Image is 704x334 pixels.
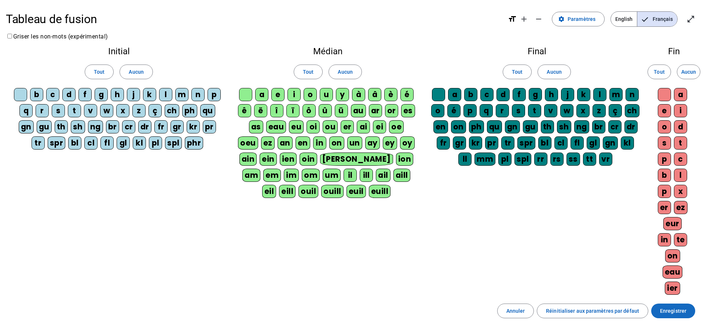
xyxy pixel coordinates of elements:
[238,104,251,117] div: ê
[94,67,104,76] span: Tout
[143,88,156,101] div: k
[323,120,338,133] div: ou
[609,88,623,101] div: m
[289,120,304,133] div: eu
[430,47,644,56] h2: Final
[603,136,618,150] div: gn
[537,304,648,318] button: Réinitialiser aux paramètres par défaut
[474,153,495,166] div: mm
[32,136,45,150] div: tr
[658,233,671,246] div: in
[165,136,182,150] div: spl
[19,104,33,117] div: q
[545,88,558,101] div: h
[78,88,92,101] div: f
[321,185,343,198] div: ouill
[658,120,671,133] div: o
[469,136,482,150] div: kr
[300,153,317,166] div: oin
[541,120,554,133] div: th
[546,307,639,315] span: Réinitialiser aux paramètres par défaut
[529,88,542,101] div: g
[683,12,698,26] button: Entrer en plein écran
[7,34,12,38] input: Griser les non-mots (expérimental)
[674,88,687,101] div: a
[127,88,140,101] div: j
[260,153,277,166] div: ein
[577,88,590,101] div: k
[512,67,522,76] span: Tout
[280,153,297,166] div: ien
[175,88,188,101] div: m
[302,169,320,182] div: om
[352,88,365,101] div: à
[658,136,671,150] div: s
[571,136,584,150] div: fl
[401,104,415,117] div: es
[19,120,34,133] div: gn
[561,88,574,101] div: j
[583,153,596,166] div: tt
[677,65,700,79] button: Aucun
[658,201,671,214] div: er
[284,169,299,182] div: im
[681,67,696,76] span: Aucun
[279,185,296,198] div: eill
[593,104,606,117] div: z
[261,136,275,150] div: ez
[95,88,108,101] div: g
[296,136,310,150] div: en
[287,88,301,101] div: i
[458,153,472,166] div: ll
[200,104,215,117] div: qu
[85,65,114,79] button: Tout
[262,185,276,198] div: eil
[621,136,634,150] div: kl
[608,120,621,133] div: cr
[271,88,285,101] div: e
[307,120,320,133] div: oi
[329,65,362,79] button: Aucun
[36,104,49,117] div: r
[503,65,532,79] button: Tout
[6,7,502,31] h1: Tableau de fusion
[658,169,671,182] div: b
[347,136,362,150] div: un
[159,88,172,101] div: l
[552,12,605,26] button: Paramètres
[122,120,135,133] div: cr
[610,11,678,27] mat-button-toggle-group: Language selection
[6,33,108,40] label: Griser les non-mots (expérimental)
[517,12,531,26] button: Augmenter la taille de la police
[88,120,103,133] div: ng
[538,136,551,150] div: bl
[165,104,179,117] div: ch
[239,153,257,166] div: ain
[505,120,520,133] div: gn
[255,88,268,101] div: a
[298,185,318,198] div: ouil
[674,233,687,246] div: te
[656,47,692,56] h2: Fin
[393,169,410,182] div: aill
[674,136,687,150] div: t
[568,15,595,23] span: Paramètres
[576,104,590,117] div: x
[48,136,66,150] div: spr
[480,104,493,117] div: q
[497,304,534,318] button: Annuler
[203,120,216,133] div: pr
[528,104,541,117] div: t
[313,136,326,150] div: in
[463,104,477,117] div: p
[593,88,606,101] div: l
[238,136,258,150] div: oeu
[665,249,680,263] div: on
[534,153,547,166] div: rr
[498,153,511,166] div: pl
[487,120,502,133] div: qu
[320,88,333,101] div: u
[674,185,687,198] div: x
[360,169,373,182] div: ill
[154,120,168,133] div: fr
